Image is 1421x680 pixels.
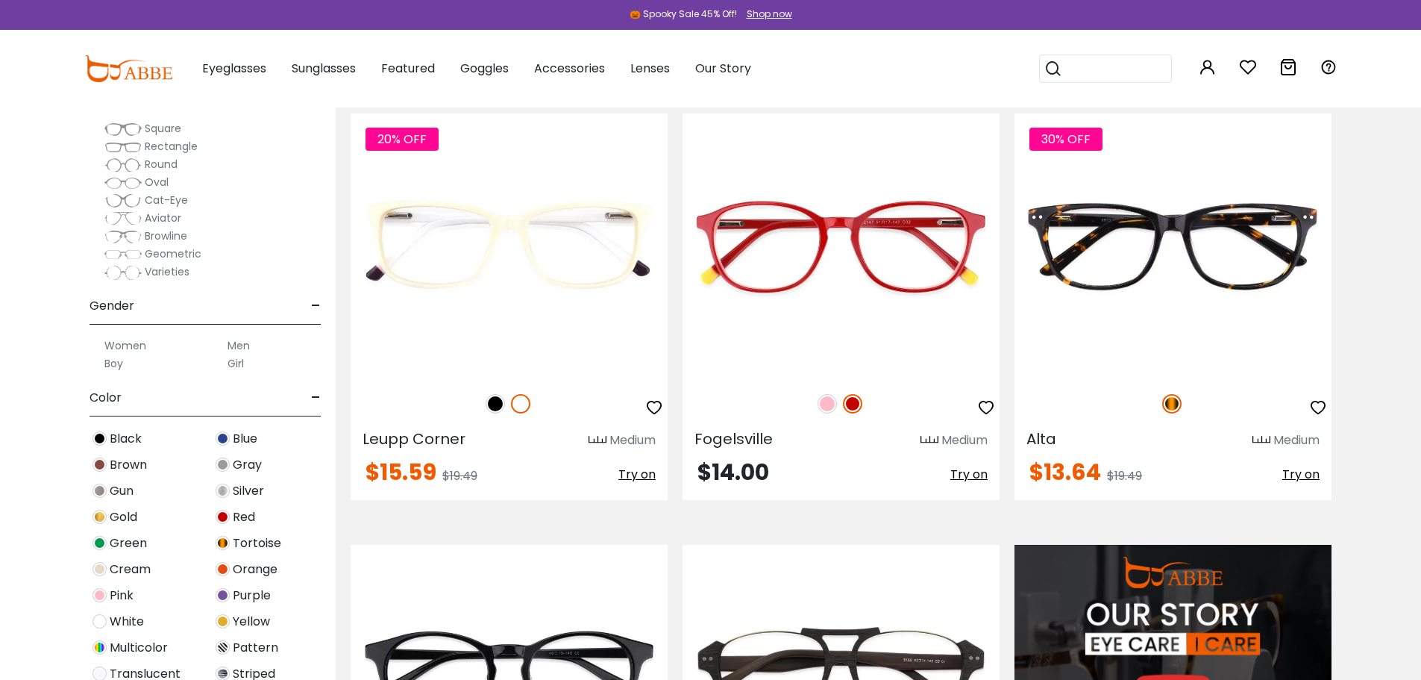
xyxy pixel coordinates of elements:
[233,534,281,552] span: Tortoise
[92,431,107,446] img: Black
[110,430,142,448] span: Black
[486,394,505,414] img: Black
[145,228,187,243] span: Browline
[104,175,142,190] img: Oval.png
[216,458,230,472] img: Gray
[683,113,1000,378] img: Red Fogelsville - Acetate ,Universal Bridge Fit
[511,394,530,414] img: White
[920,435,938,446] img: size ruler
[1162,394,1182,414] img: Tortoise
[145,246,201,261] span: Geometric
[233,587,271,605] span: Purple
[694,428,773,449] span: Fogelsville
[1282,466,1320,483] span: Try on
[351,113,668,378] img: White Leupp Corner - Acetate ,Universal Bridge Fit
[145,210,181,225] span: Aviator
[460,60,509,77] span: Goggles
[1107,467,1142,484] span: $19.49
[104,265,142,281] img: Varieties.png
[92,588,107,602] img: Pink
[104,193,142,208] img: Cat-Eye.png
[92,510,107,524] img: Gold
[818,394,837,414] img: Pink
[233,482,264,500] span: Silver
[534,60,605,77] span: Accessories
[104,355,123,372] label: Boy
[228,355,244,372] label: Girl
[233,430,257,448] span: Blue
[145,157,178,172] span: Round
[145,139,198,154] span: Rectangle
[618,461,656,488] button: Try on
[84,55,172,82] img: abbeglasses.com
[202,60,266,77] span: Eyeglasses
[1026,428,1056,449] span: Alta
[1273,431,1320,449] div: Medium
[110,534,147,552] span: Green
[311,380,321,416] span: -
[381,60,435,77] span: Featured
[110,482,134,500] span: Gun
[228,337,250,355] label: Men
[216,431,230,446] img: Blue
[92,562,107,576] img: Cream
[233,613,270,631] span: Yellow
[366,456,436,488] span: $15.59
[104,229,142,244] img: Browline.png
[366,128,439,151] span: 20% OFF
[92,484,107,498] img: Gun
[110,508,137,526] span: Gold
[216,510,230,524] img: Red
[145,121,181,136] span: Square
[92,536,107,550] img: Green
[104,337,146,355] label: Women
[1014,113,1331,378] img: Tortoise Alta - Acetate ,Universal Bridge Fit
[216,640,230,655] img: Pattern
[110,587,134,605] span: Pink
[233,508,255,526] span: Red
[695,60,751,77] span: Our Story
[1282,461,1320,488] button: Try on
[941,431,988,449] div: Medium
[104,140,142,155] img: Rectangle.png
[363,428,465,449] span: Leupp Corner
[216,614,230,628] img: Yellow
[233,456,262,474] span: Gray
[110,613,144,631] span: White
[950,466,988,483] span: Try on
[609,431,656,449] div: Medium
[1029,456,1101,488] span: $13.64
[739,7,792,20] a: Shop now
[843,394,862,414] img: Red
[104,211,142,226] img: Aviator.png
[589,435,606,446] img: size ruler
[92,458,107,472] img: Brown
[216,588,230,602] img: Purple
[110,561,151,578] span: Cream
[1029,128,1102,151] span: 30% OFF
[442,467,477,484] span: $19.49
[216,536,230,550] img: Tortoise
[92,614,107,628] img: White
[630,60,670,77] span: Lenses
[90,288,134,324] span: Gender
[950,461,988,488] button: Try on
[292,60,356,77] span: Sunglasses
[104,157,142,172] img: Round.png
[110,639,168,657] span: Multicolor
[104,247,142,262] img: Geometric.png
[104,122,142,137] img: Square.png
[747,7,792,21] div: Shop now
[233,561,277,578] span: Orange
[618,466,656,483] span: Try on
[90,380,122,416] span: Color
[145,175,169,190] span: Oval
[233,639,278,657] span: Pattern
[216,484,230,498] img: Silver
[110,456,147,474] span: Brown
[311,288,321,324] span: -
[145,264,189,279] span: Varieties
